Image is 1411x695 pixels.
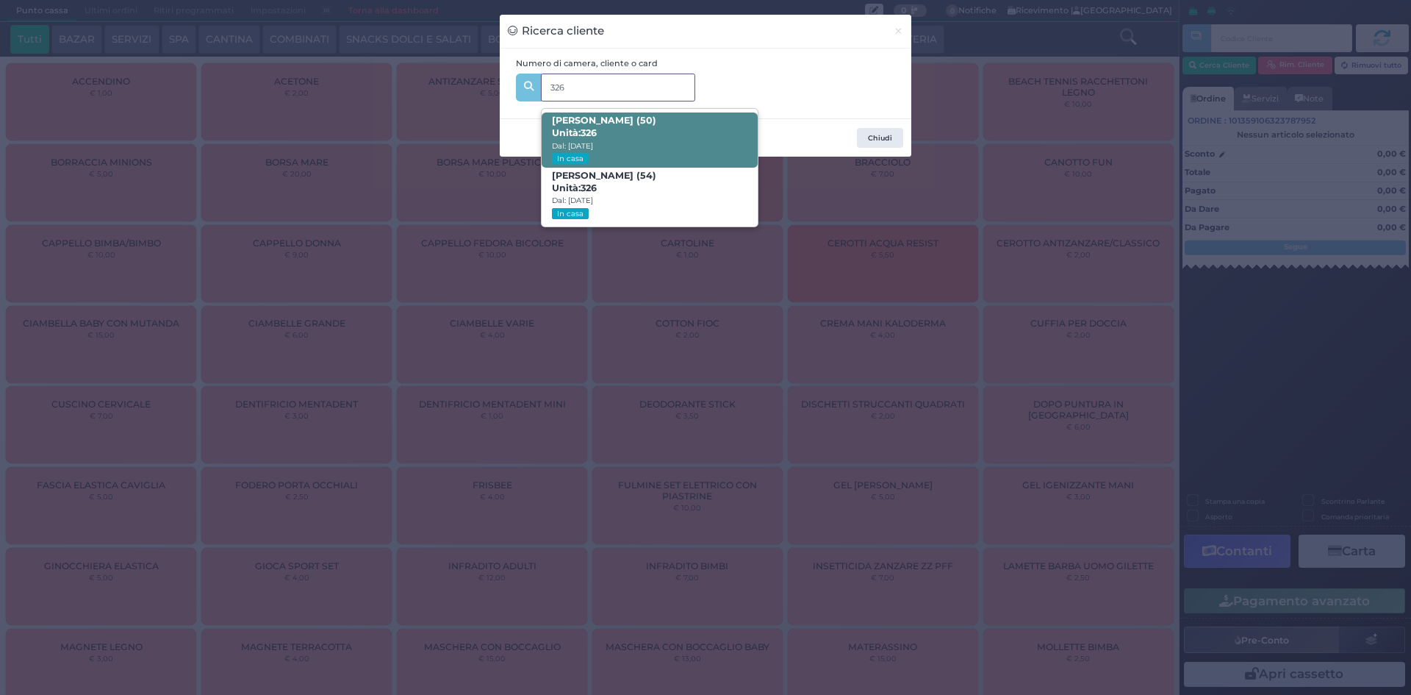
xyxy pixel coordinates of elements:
span: Unità: [552,182,597,195]
strong: 326 [581,127,597,138]
small: Dal: [DATE] [552,141,593,151]
span: Unità: [552,127,597,140]
strong: 326 [581,182,597,193]
small: In casa [552,208,588,219]
label: Numero di camera, cliente o card [516,57,658,70]
b: [PERSON_NAME] (54) [552,170,656,193]
button: Chiudi [857,128,903,149]
b: [PERSON_NAME] (50) [552,115,656,138]
input: Es. 'Mario Rossi', '220' o '108123234234' [541,74,695,101]
h3: Ricerca cliente [508,23,604,40]
span: × [894,23,903,39]
button: Chiudi [886,15,911,48]
small: Dal: [DATE] [552,196,593,205]
small: In casa [552,153,588,164]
